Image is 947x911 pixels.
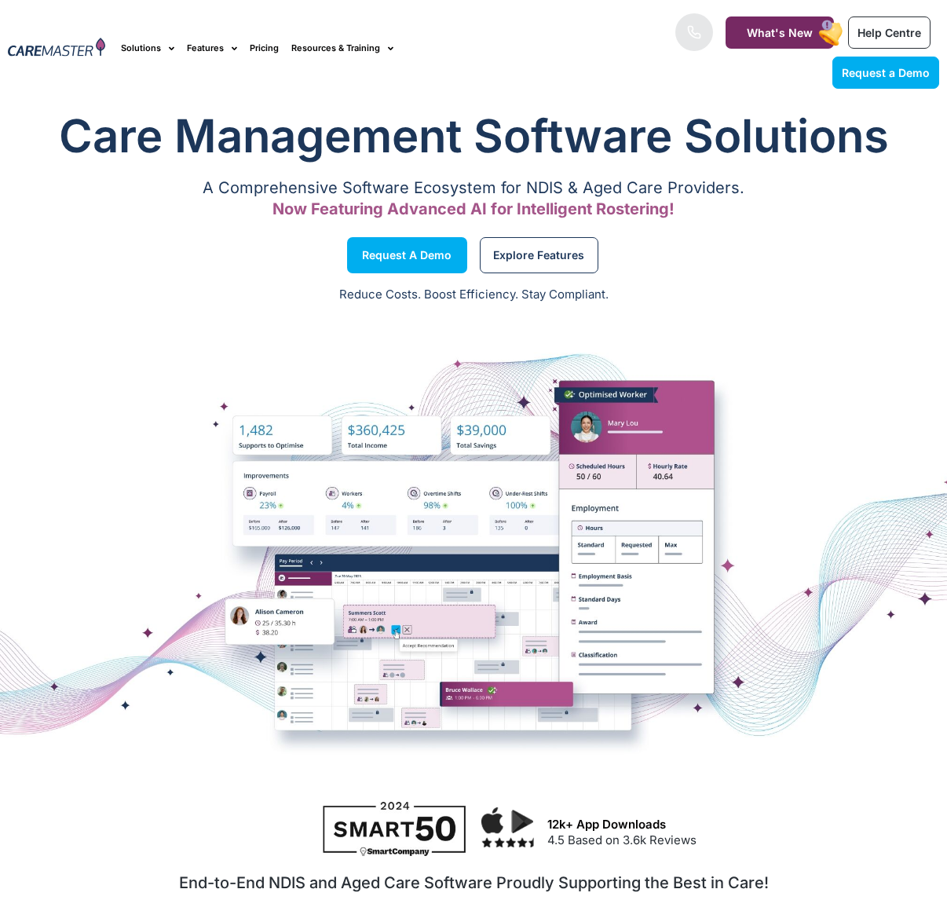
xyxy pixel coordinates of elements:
a: Explore Features [480,237,598,273]
span: What's New [747,26,813,39]
p: Reduce Costs. Boost Efficiency. Stay Compliant. [9,286,938,304]
a: Request a Demo [832,57,939,89]
span: Explore Features [493,251,584,259]
span: Request a Demo [842,66,930,79]
nav: Menu [121,22,604,75]
img: CareMaster Logo [8,38,105,59]
a: Features [187,22,237,75]
span: Now Featuring Advanced AI for Intelligent Rostering! [272,199,675,218]
a: Request a Demo [347,237,467,273]
h1: Care Management Software Solutions [8,104,939,167]
p: A Comprehensive Software Ecosystem for NDIS & Aged Care Providers. [8,183,939,193]
a: Solutions [121,22,174,75]
a: Resources & Training [291,22,393,75]
span: Help Centre [857,26,921,39]
a: Pricing [250,22,279,75]
span: Request a Demo [362,251,452,259]
p: 4.5 Based on 3.6k Reviews [547,832,931,850]
h3: 12k+ App Downloads [547,818,931,832]
a: What's New [726,16,834,49]
h2: End-to-End NDIS and Aged Care Software Proudly Supporting the Best in Care! [17,873,930,892]
a: Help Centre [848,16,931,49]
